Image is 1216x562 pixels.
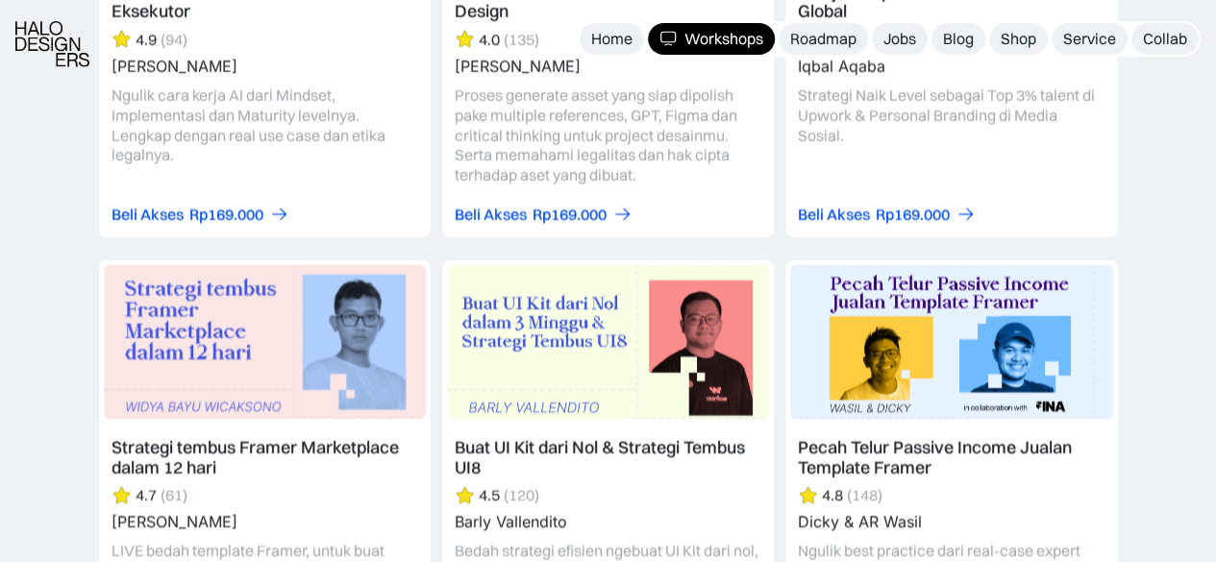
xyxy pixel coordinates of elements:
[931,23,985,55] a: Blog
[989,23,1048,55] a: Shop
[1052,23,1128,55] a: Service
[591,29,633,49] div: Home
[872,23,928,55] a: Jobs
[943,29,974,49] div: Blog
[876,205,950,225] div: Rp169.000
[798,205,976,225] a: Beli AksesRp169.000
[798,205,870,225] div: Beli Akses
[189,205,263,225] div: Rp169.000
[112,205,184,225] div: Beli Akses
[1001,29,1036,49] div: Shop
[1131,23,1199,55] a: Collab
[455,205,527,225] div: Beli Akses
[455,205,633,225] a: Beli AksesRp169.000
[779,23,868,55] a: Roadmap
[112,205,289,225] a: Beli AksesRp169.000
[684,29,763,49] div: Workshops
[883,29,916,49] div: Jobs
[1063,29,1116,49] div: Service
[790,29,856,49] div: Roadmap
[580,23,644,55] a: Home
[648,23,775,55] a: Workshops
[1143,29,1187,49] div: Collab
[533,205,607,225] div: Rp169.000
